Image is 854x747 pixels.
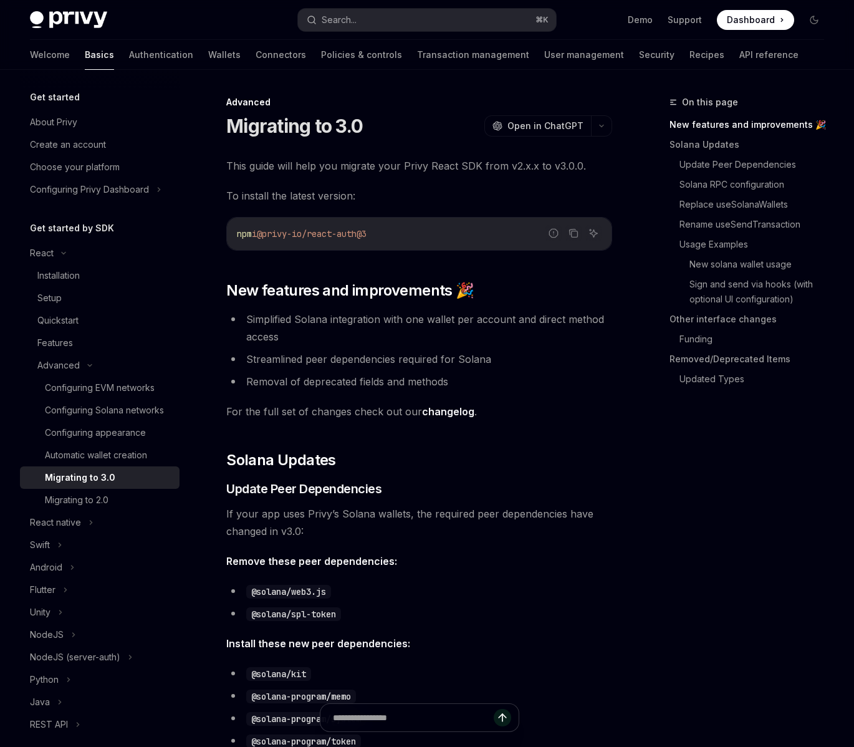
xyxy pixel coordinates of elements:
span: ⌘ K [535,15,549,25]
button: Toggle dark mode [804,10,824,30]
a: Usage Examples [679,234,834,254]
a: Other interface changes [669,309,834,329]
span: i [252,228,257,239]
a: Automatic wallet creation [20,444,180,466]
h5: Get started [30,90,80,105]
strong: Install these new peer dependencies: [226,637,410,650]
a: Welcome [30,40,70,70]
code: @solana/web3.js [246,585,331,599]
a: Connectors [256,40,306,70]
a: Demo [628,14,653,26]
a: New solana wallet usage [689,254,834,274]
a: Authentication [129,40,193,70]
a: Dashboard [717,10,794,30]
a: Migrating to 2.0 [20,489,180,511]
div: React [30,246,54,261]
button: Ask AI [585,225,602,241]
span: Dashboard [727,14,775,26]
div: Automatic wallet creation [45,448,147,463]
h5: Get started by SDK [30,221,114,236]
li: Simplified Solana integration with one wallet per account and direct method access [226,311,612,345]
div: Configuring EVM networks [45,380,155,395]
button: Open in ChatGPT [484,115,591,137]
button: Send message [494,709,511,726]
div: NodeJS (server-auth) [30,650,120,665]
a: Replace useSolanaWallets [679,195,834,214]
button: Search...⌘K [298,9,556,31]
a: Quickstart [20,309,180,332]
h1: Migrating to 3.0 [226,115,363,137]
div: React native [30,515,81,530]
div: Quickstart [37,313,79,328]
div: Migrating to 3.0 [45,470,115,485]
span: If your app uses Privy’s Solana wallets, the required peer dependencies have changed in v3.0: [226,505,612,540]
button: Report incorrect code [545,225,562,241]
a: Solana RPC configuration [679,175,834,195]
strong: Remove these peer dependencies: [226,555,397,567]
div: Configuring appearance [45,425,146,440]
a: Choose your platform [20,156,180,178]
code: @solana-program/memo [246,690,356,703]
code: @solana/spl-token [246,607,341,621]
div: Migrating to 2.0 [45,493,108,508]
a: New features and improvements 🎉 [669,115,834,135]
div: Features [37,335,73,350]
button: Copy the contents from the code block [565,225,582,241]
a: Solana Updates [669,135,834,155]
a: Policies & controls [321,40,402,70]
div: Advanced [37,358,80,373]
img: dark logo [30,11,107,29]
a: Features [20,332,180,354]
a: Configuring appearance [20,422,180,444]
span: On this page [682,95,738,110]
a: Security [639,40,674,70]
div: Setup [37,291,62,306]
div: REST API [30,717,68,732]
a: Basics [85,40,114,70]
span: New features and improvements 🎉 [226,281,474,301]
div: Java [30,695,50,710]
span: Open in ChatGPT [507,120,583,132]
a: Removed/Deprecated Items [669,349,834,369]
a: User management [544,40,624,70]
div: Search... [322,12,357,27]
a: Support [668,14,702,26]
a: Updated Types [679,369,834,389]
a: Recipes [689,40,724,70]
a: Funding [679,329,834,349]
a: Update Peer Dependencies [679,155,834,175]
div: Choose your platform [30,160,120,175]
div: Unity [30,605,50,620]
a: changelog [422,405,474,418]
a: API reference [739,40,799,70]
a: Rename useSendTransaction [679,214,834,234]
span: Solana Updates [226,450,336,470]
a: About Privy [20,111,180,133]
li: Streamlined peer dependencies required for Solana [226,350,612,368]
div: Installation [37,268,80,283]
div: NodeJS [30,627,64,642]
span: @privy-io/react-auth@3 [257,228,367,239]
span: npm [237,228,252,239]
a: Sign and send via hooks (with optional UI configuration) [689,274,834,309]
div: Configuring Privy Dashboard [30,182,149,197]
a: Configuring Solana networks [20,399,180,422]
a: Setup [20,287,180,309]
div: Flutter [30,582,55,597]
div: Python [30,672,59,687]
div: Advanced [226,96,612,108]
span: Update Peer Dependencies [226,480,381,498]
code: @solana/kit [246,667,311,681]
a: Installation [20,264,180,287]
div: Create an account [30,137,106,152]
div: Configuring Solana networks [45,403,164,418]
a: Wallets [208,40,241,70]
div: Android [30,560,62,575]
div: Swift [30,537,50,552]
span: For the full set of changes check out our . [226,403,612,420]
div: About Privy [30,115,77,130]
span: This guide will help you migrate your Privy React SDK from v2.x.x to v3.0.0. [226,157,612,175]
a: Create an account [20,133,180,156]
a: Configuring EVM networks [20,377,180,399]
a: Migrating to 3.0 [20,466,180,489]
